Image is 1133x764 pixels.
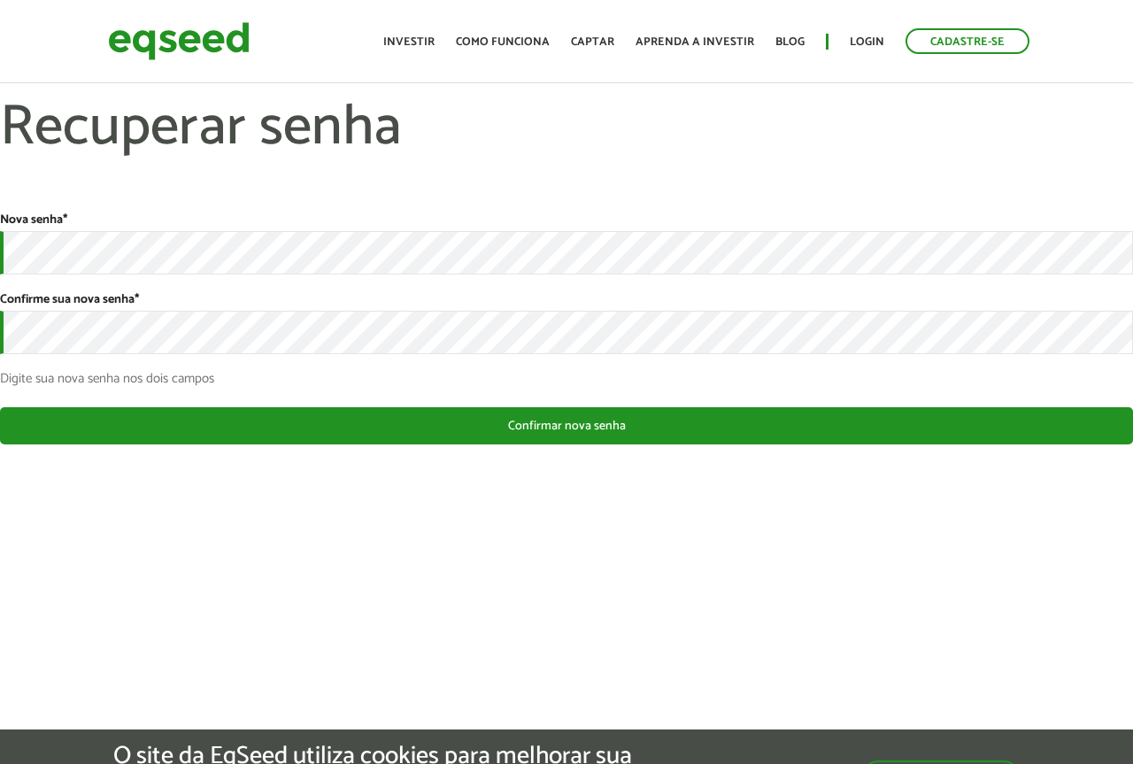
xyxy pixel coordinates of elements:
span: Este campo é obrigatório. [135,289,139,310]
a: Captar [571,36,614,48]
img: EqSeed [108,18,250,65]
a: Blog [775,36,805,48]
a: Como funciona [456,36,550,48]
span: Este campo é obrigatório. [63,210,67,230]
a: Login [850,36,884,48]
a: Cadastre-se [906,28,1029,54]
a: Investir [383,36,435,48]
a: Aprenda a investir [636,36,754,48]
